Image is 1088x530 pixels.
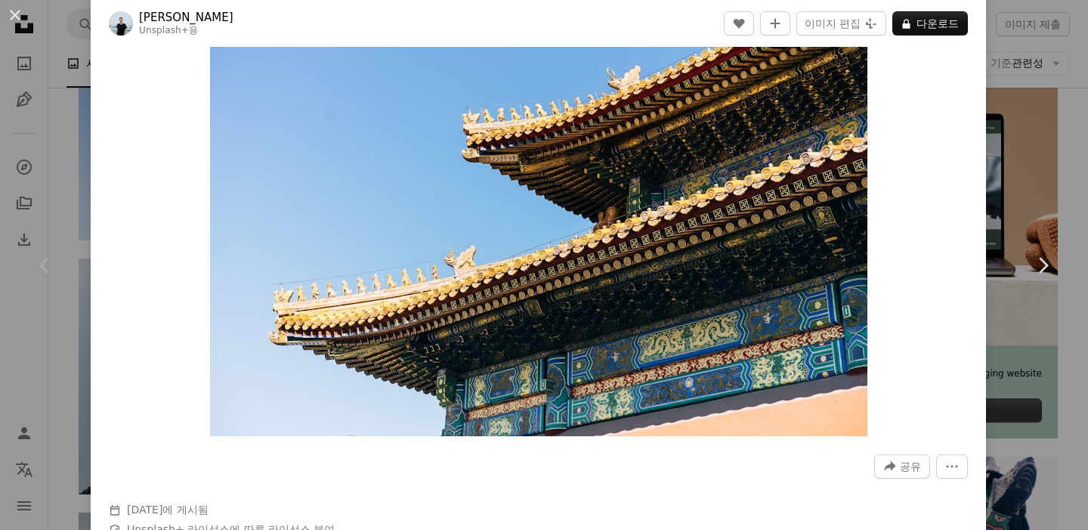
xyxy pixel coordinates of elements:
a: 다음 [997,193,1088,338]
span: 공유 [900,455,921,478]
button: 다운로드 [892,11,968,36]
a: [PERSON_NAME] [139,10,233,25]
button: 더 많은 작업 [936,454,968,479]
span: 에 게시됨 [127,504,209,516]
time: 2023년 2월 14일 오전 6시 19분 25초 GMT-5 [127,504,162,516]
button: 좋아요 [724,11,754,36]
button: 이미지 편집 [796,11,886,36]
button: 컬렉션에 추가 [760,11,790,36]
div: 용 [139,25,233,37]
a: Unsplash+ [139,25,189,36]
img: Markus Winkler의 프로필로 이동 [109,11,133,36]
button: 이 이미지 공유 [874,454,930,479]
